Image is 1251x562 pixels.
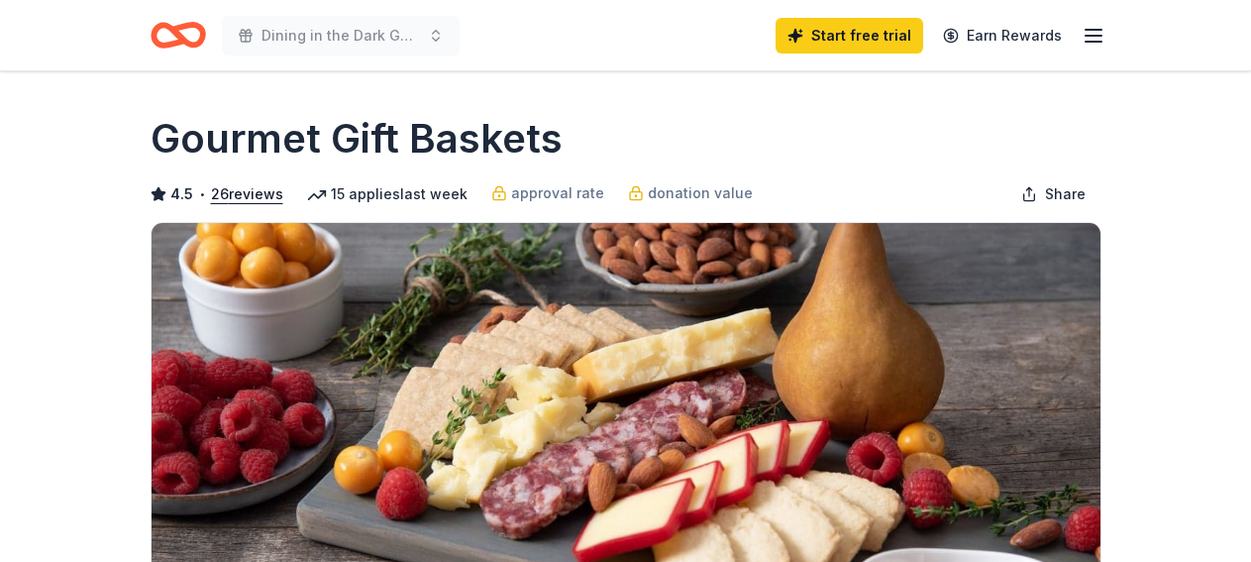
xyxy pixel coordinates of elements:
[628,181,753,205] a: donation value
[931,18,1074,54] a: Earn Rewards
[170,182,193,206] span: 4.5
[211,182,283,206] button: 26reviews
[151,111,563,167] h1: Gourmet Gift Baskets
[511,181,604,205] span: approval rate
[261,24,420,48] span: Dining in the Dark Gala
[491,181,604,205] a: approval rate
[776,18,923,54] a: Start free trial
[307,182,468,206] div: 15 applies last week
[1045,182,1086,206] span: Share
[648,181,753,205] span: donation value
[198,186,205,202] span: •
[222,16,460,56] button: Dining in the Dark Gala
[151,12,206,58] a: Home
[1005,174,1101,214] button: Share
